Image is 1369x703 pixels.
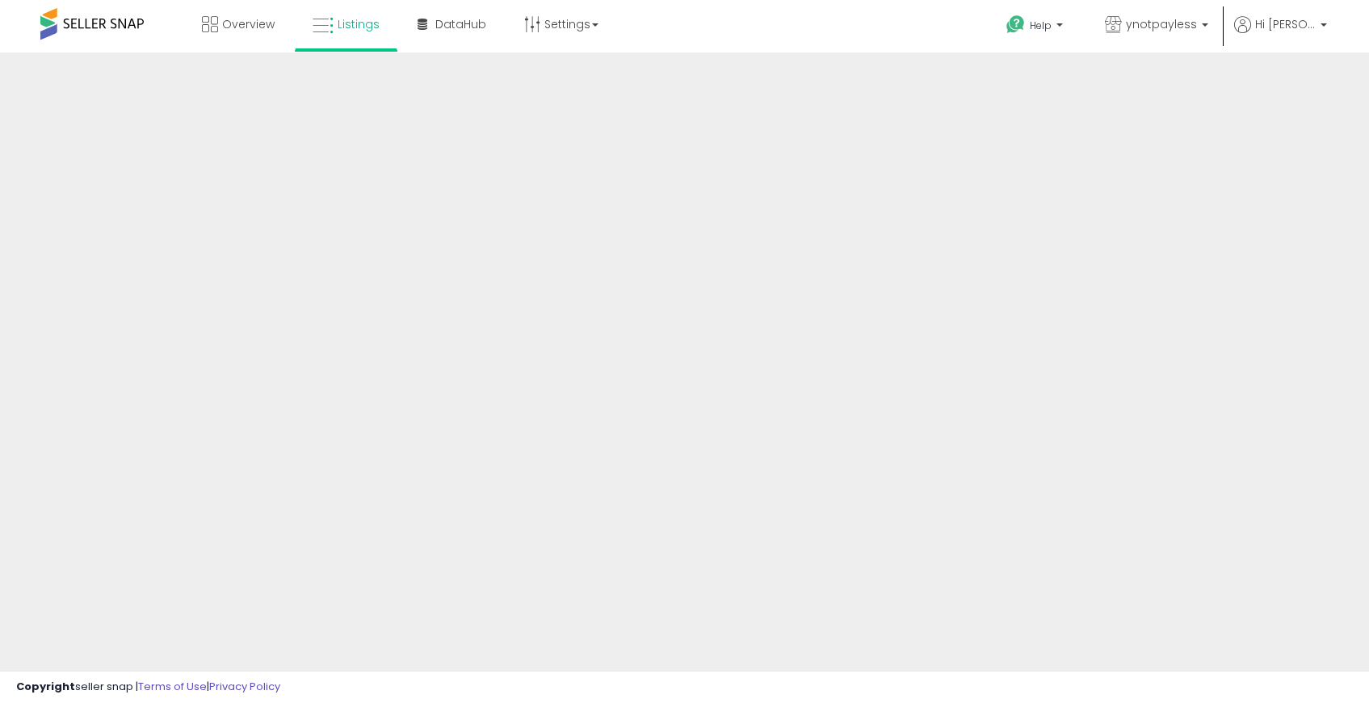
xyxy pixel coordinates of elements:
[222,16,275,32] span: Overview
[16,679,75,694] strong: Copyright
[138,679,207,694] a: Terms of Use
[993,2,1079,52] a: Help
[1255,16,1316,32] span: Hi [PERSON_NAME]
[1234,16,1327,52] a: Hi [PERSON_NAME]
[1030,19,1052,32] span: Help
[435,16,486,32] span: DataHub
[338,16,380,32] span: Listings
[209,679,280,694] a: Privacy Policy
[1006,15,1026,35] i: Get Help
[1126,16,1197,32] span: ynotpayless
[16,680,280,695] div: seller snap | |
